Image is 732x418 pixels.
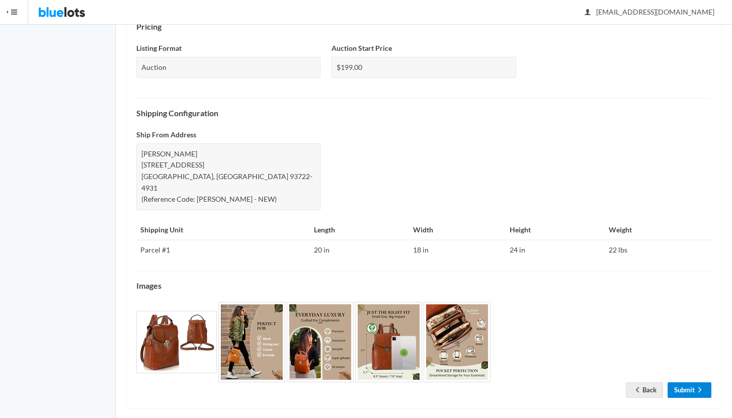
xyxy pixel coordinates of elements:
ion-icon: arrow forward [695,386,705,395]
th: Length [310,220,410,240]
img: 8a279616-1e52-40f5-a5f8-fee7802562bc-1731293702.jpg [218,302,285,382]
td: 22 lbs [605,240,711,260]
a: arrow backBack [626,382,663,398]
th: Shipping Unit [136,220,310,240]
ion-icon: arrow back [632,386,642,395]
th: Height [506,220,605,240]
ion-icon: person [583,8,593,18]
label: Listing Format [136,43,182,54]
img: 22e43030-60ff-407d-a2f5-5046686dfaef-1731293705.jpg [355,302,422,382]
div: Auction [136,57,320,78]
h4: Shipping Configuration [136,109,711,118]
div: [PERSON_NAME] [STREET_ADDRESS] [GEOGRAPHIC_DATA], [GEOGRAPHIC_DATA] 93722-4931 (Reference Code: [... [136,143,320,210]
h4: Pricing [136,22,711,31]
img: e9df9cd8-b715-4f99-8e2d-cf262538436c-1731293615.jpg [136,311,217,373]
td: 18 in [409,240,505,260]
h4: Images [136,281,711,290]
div: $199.00 [332,57,516,78]
th: Width [409,220,505,240]
a: Submitarrow forward [668,382,711,398]
td: 20 in [310,240,410,260]
label: Auction Start Price [332,43,392,54]
th: Weight [605,220,711,240]
td: 24 in [506,240,605,260]
img: 9ce56225-48b6-4dea-b4ac-bf643b244b18-1731293704.jpg [287,302,354,382]
img: 7932ece0-5702-4039-992a-6661f3a944f1-1731293706.jpg [424,302,491,382]
span: [EMAIL_ADDRESS][DOMAIN_NAME] [585,8,714,16]
label: Ship From Address [136,129,196,141]
td: Parcel #1 [136,240,310,260]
